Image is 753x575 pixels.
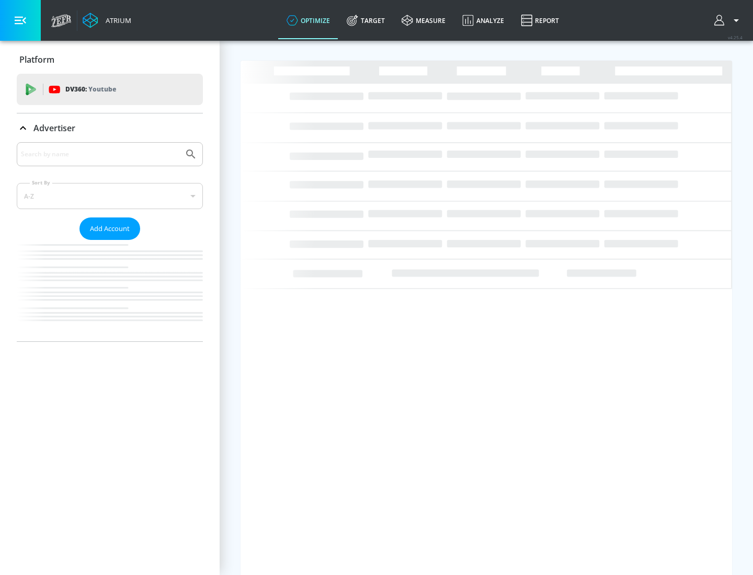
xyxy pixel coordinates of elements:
div: Advertiser [17,142,203,341]
a: measure [393,2,454,39]
span: Add Account [90,223,130,235]
nav: list of Advertiser [17,240,203,341]
input: Search by name [21,147,179,161]
p: Advertiser [33,122,75,134]
span: v 4.25.4 [728,34,743,40]
p: DV360: [65,84,116,95]
div: Platform [17,45,203,74]
p: Youtube [88,84,116,95]
a: Target [338,2,393,39]
a: Analyze [454,2,512,39]
a: optimize [278,2,338,39]
div: Atrium [101,16,131,25]
button: Add Account [79,217,140,240]
div: A-Z [17,183,203,209]
div: Advertiser [17,113,203,143]
a: Report [512,2,567,39]
div: DV360: Youtube [17,74,203,105]
p: Platform [19,54,54,65]
label: Sort By [30,179,52,186]
a: Atrium [83,13,131,28]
